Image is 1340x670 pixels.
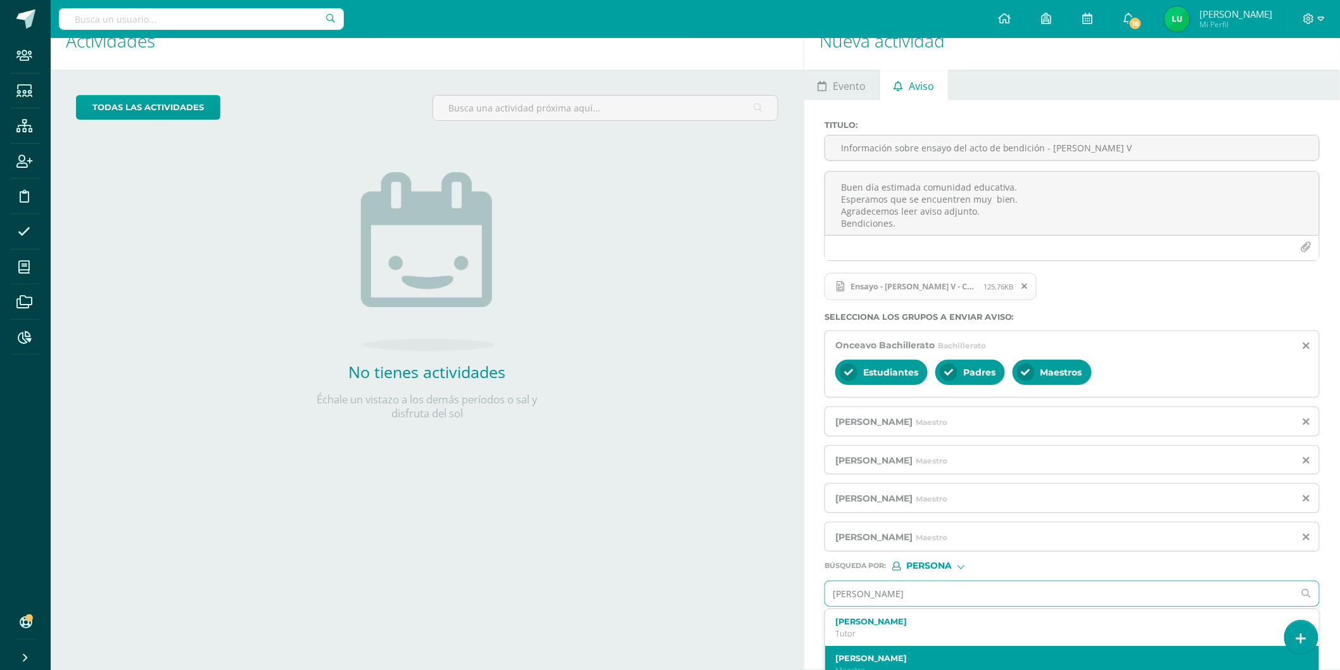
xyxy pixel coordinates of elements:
span: [PERSON_NAME] [835,531,913,543]
span: [PERSON_NAME] [835,455,913,466]
span: 16 [1128,16,1142,30]
a: Aviso [880,70,948,100]
label: Titulo : [825,120,1320,130]
textarea: Buen día estimada comunidad educativa. Esperamos que se encuentren muy bien. Agradecemos leer avi... [825,172,1319,235]
h1: Nueva actividad [819,12,1325,70]
input: Busca un usuario... [59,8,344,30]
span: Ensayo - Bach V - CES14.jpg [825,273,1037,301]
span: Evento [833,71,866,101]
h1: Actividades [66,12,788,70]
span: Bachillerato [938,341,986,350]
img: no_activities.png [361,172,494,351]
label: Selecciona los grupos a enviar aviso : [825,312,1320,322]
span: Maestros [1040,367,1082,378]
span: Padres [963,367,996,378]
span: [PERSON_NAME] [835,416,913,427]
p: Tutor [835,628,1287,639]
span: Onceavo Bachillerato [835,339,935,351]
span: 125.76KB [984,282,1014,291]
a: todas las Actividades [76,95,220,120]
label: [PERSON_NAME] [835,654,1287,663]
span: Maestro [916,417,947,427]
span: Aviso [909,71,935,101]
input: Ej. Mario Galindo [825,581,1294,606]
span: Estudiantes [863,367,918,378]
input: Busca una actividad próxima aquí... [433,96,778,120]
span: [PERSON_NAME] [1199,8,1272,20]
span: Maestro [916,456,947,465]
a: Evento [804,70,880,100]
span: Maestro [916,533,947,542]
span: Remover archivo [1014,279,1036,293]
h2: No tienes actividades [301,361,554,382]
div: [object Object] [892,562,987,571]
img: 54682bb00531784ef96ee9fbfedce966.png [1165,6,1190,32]
span: Persona [906,562,952,569]
span: Maestro [916,494,947,503]
p: Échale un vistazo a los demás períodos o sal y disfruta del sol [301,393,554,420]
span: Mi Perfil [1199,19,1272,30]
span: Ensayo - [PERSON_NAME] V - CES14.jpg [845,281,984,291]
input: Titulo [825,136,1319,160]
span: Búsqueda por : [825,562,886,569]
span: [PERSON_NAME] [835,493,913,504]
label: [PERSON_NAME] [835,617,1287,626]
